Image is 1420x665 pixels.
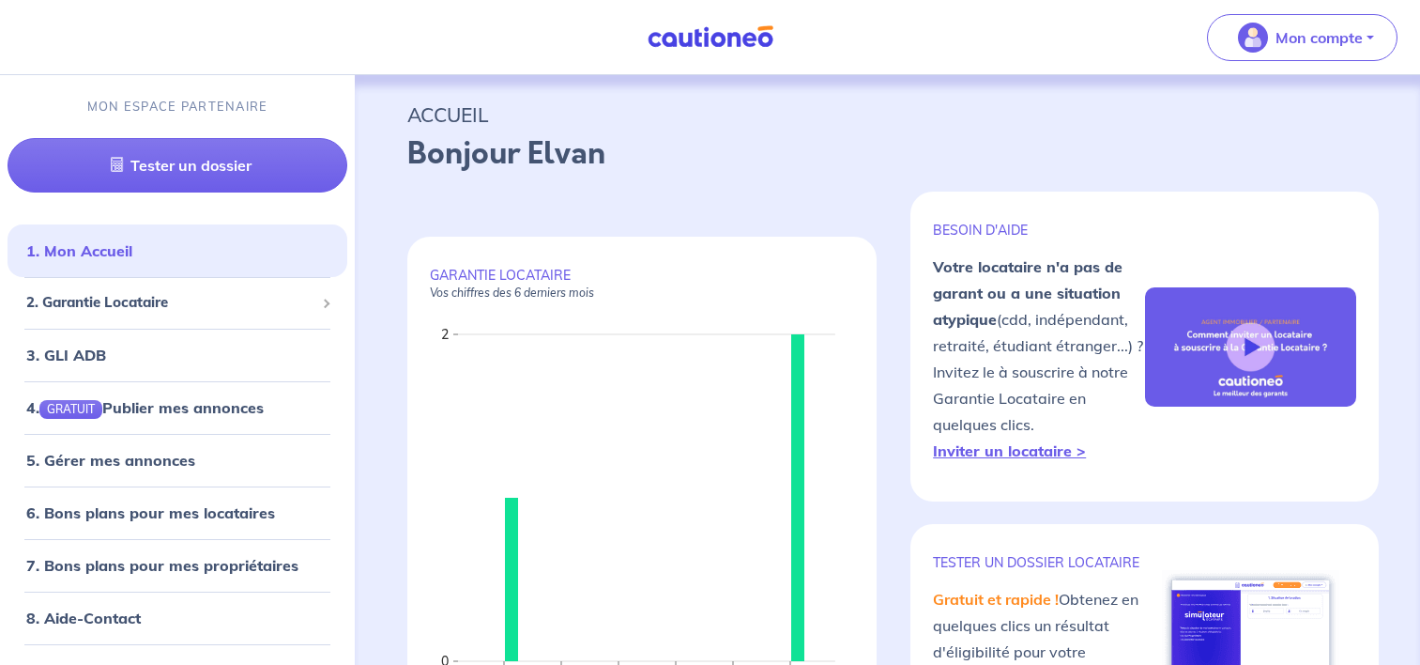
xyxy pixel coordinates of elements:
[1275,26,1363,49] p: Mon compte
[1238,23,1268,53] img: illu_account_valid_menu.svg
[430,267,854,301] p: GARANTIE LOCATAIRE
[933,554,1144,571] p: TESTER un dossier locataire
[26,503,275,522] a: 6. Bons plans pour mes locataires
[933,222,1144,239] p: BESOIN D'AIDE
[933,441,1086,460] a: Inviter un locataire >
[933,254,1144,464] p: (cdd, indépendant, retraité, étudiant étranger...) ? Invitez le à souscrire à notre Garantie Loca...
[26,241,132,260] a: 1. Mon Accueil
[26,556,298,575] a: 7. Bons plans pour mes propriétaires
[26,609,141,627] a: 8. Aide-Contact
[407,98,1367,131] p: ACCUEIL
[26,292,314,314] span: 2. Garantie Locataire
[8,389,347,426] div: 4.GRATUITPublier mes annonces
[407,131,1367,177] p: Bonjour Elvan
[8,599,347,637] div: 8. Aide-Contact
[933,590,1059,609] em: Gratuit et rapide !
[8,441,347,479] div: 5. Gérer mes annonces
[430,286,594,300] em: Vos chiffres des 6 derniers mois
[1207,14,1397,61] button: illu_account_valid_menu.svgMon compte
[8,232,347,270] div: 1. Mon Accueil
[8,494,347,532] div: 6. Bons plans pour mes locataires
[26,451,195,470] a: 5. Gérer mes annonces
[640,25,781,49] img: Cautioneo
[8,138,347,193] a: Tester un dossier
[8,336,347,374] div: 3. GLI ADB
[1145,287,1356,407] img: video-gli-new-none.jpg
[87,98,268,116] p: MON ESPACE PARTENAIRE
[8,285,347,321] div: 2. Garantie Locataire
[26,398,264,417] a: 4.GRATUITPublier mes annonces
[8,547,347,584] div: 7. Bons plans pour mes propriétaires
[933,257,1122,329] strong: Votre locataire n'a pas de garant ou a une situation atypique
[441,326,449,343] text: 2
[26,346,106,364] a: 3. GLI ADB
